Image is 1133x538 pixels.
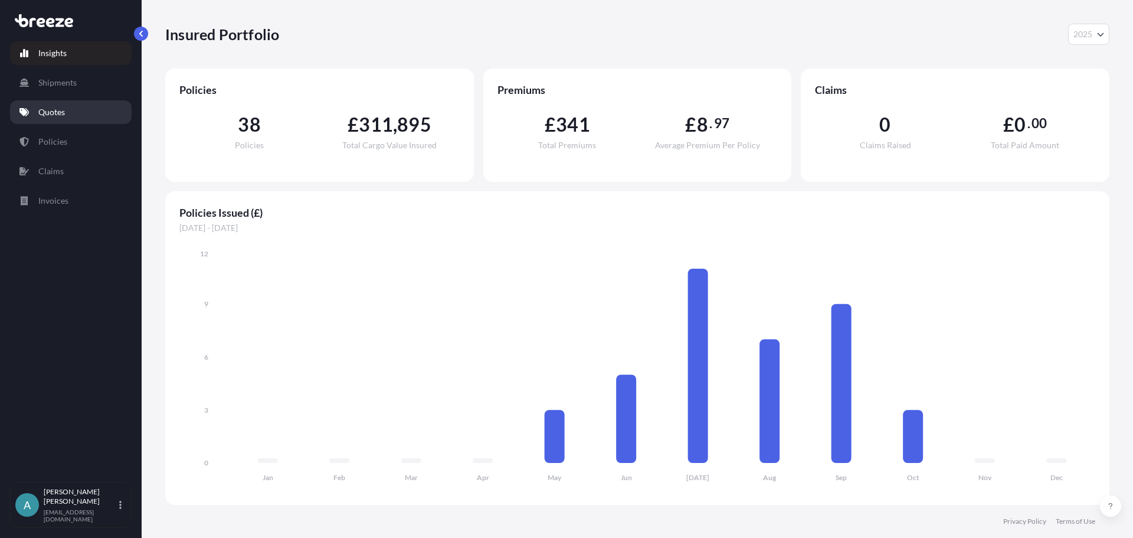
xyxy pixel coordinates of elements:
[907,473,919,482] tspan: Oct
[621,473,632,482] tspan: Jun
[815,83,1095,97] span: Claims
[763,473,777,482] tspan: Aug
[556,115,590,134] span: 341
[1068,24,1109,45] button: Year Selector
[1050,473,1063,482] tspan: Dec
[836,473,847,482] tspan: Sep
[1003,517,1046,526] a: Privacy Policy
[655,141,760,149] span: Average Premium Per Policy
[879,115,890,134] span: 0
[545,115,556,134] span: £
[38,165,64,177] p: Claims
[204,353,208,361] tspan: 6
[10,130,132,154] a: Policies
[1003,115,1014,134] span: £
[405,473,418,482] tspan: Mar
[991,141,1059,149] span: Total Paid Amount
[1056,517,1095,526] a: Terms of Use
[1032,119,1047,128] span: 00
[179,83,460,97] span: Policies
[38,106,65,118] p: Quotes
[235,141,264,149] span: Policies
[263,473,273,482] tspan: Jan
[10,189,132,213] a: Invoices
[697,115,708,134] span: 8
[538,141,596,149] span: Total Premiums
[685,115,696,134] span: £
[165,25,279,44] p: Insured Portfolio
[714,119,729,128] span: 97
[686,473,709,482] tspan: [DATE]
[548,473,562,482] tspan: May
[860,141,911,149] span: Claims Raised
[10,71,132,94] a: Shipments
[10,100,132,124] a: Quotes
[238,115,260,134] span: 38
[359,115,393,134] span: 311
[38,77,77,89] p: Shipments
[179,222,1095,234] span: [DATE] - [DATE]
[38,195,68,207] p: Invoices
[1014,115,1026,134] span: 0
[477,473,489,482] tspan: Apr
[38,47,67,59] p: Insights
[204,299,208,308] tspan: 9
[44,487,117,506] p: [PERSON_NAME] [PERSON_NAME]
[333,473,345,482] tspan: Feb
[709,119,712,128] span: .
[204,406,208,415] tspan: 3
[497,83,778,97] span: Premiums
[38,136,67,148] p: Policies
[393,115,397,134] span: ,
[179,206,1095,220] span: Policies Issued (£)
[348,115,359,134] span: £
[10,41,132,65] a: Insights
[24,499,31,511] span: A
[1073,28,1092,40] span: 2025
[978,473,992,482] tspan: Nov
[10,159,132,183] a: Claims
[200,249,208,258] tspan: 12
[204,458,208,467] tspan: 0
[44,508,117,523] p: [EMAIL_ADDRESS][DOMAIN_NAME]
[1027,119,1030,128] span: .
[342,141,437,149] span: Total Cargo Value Insured
[397,115,431,134] span: 895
